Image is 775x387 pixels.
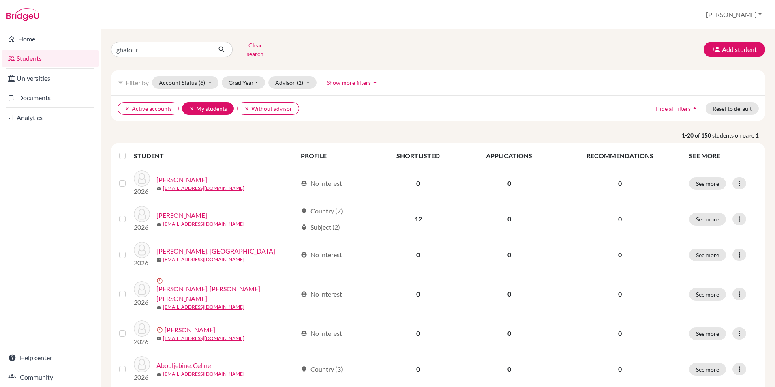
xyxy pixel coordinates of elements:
span: Hide all filters [655,105,691,112]
td: 0 [374,166,462,201]
span: account_circle [301,330,307,337]
td: 0 [374,237,462,273]
button: clearActive accounts [118,102,179,115]
span: mail [156,305,161,310]
td: 0 [374,316,462,351]
button: Grad Year [222,76,265,89]
p: 0 [561,289,679,299]
button: Reset to default [706,102,759,115]
a: [PERSON_NAME], [PERSON_NAME] [PERSON_NAME] [156,284,297,303]
th: APPLICATIONS [462,146,556,166]
a: Community [2,369,99,385]
span: students on page 1 [712,131,765,140]
a: [EMAIL_ADDRESS][DOMAIN_NAME] [163,185,244,192]
a: Help center [2,350,99,366]
th: SEE MORE [684,146,762,166]
td: 0 [374,273,462,316]
p: 2026 [134,187,150,196]
th: STUDENT [134,146,296,166]
p: 2026 [134,258,150,268]
i: clear [189,106,195,112]
button: See more [689,213,726,226]
div: Country (3) [301,364,343,374]
img: Abdelsalam, Mohamed Ahmed Hamdi Sayed [134,281,150,297]
a: [EMAIL_ADDRESS][DOMAIN_NAME] [163,220,244,228]
span: Show more filters [327,79,371,86]
a: [EMAIL_ADDRESS][DOMAIN_NAME] [163,370,244,378]
a: [EMAIL_ADDRESS][DOMAIN_NAME] [163,335,244,342]
button: See more [689,327,726,340]
span: mail [156,222,161,227]
div: No interest [301,289,342,299]
input: Find student by name... [111,42,212,57]
td: 12 [374,201,462,237]
td: 0 [462,316,556,351]
th: SHORTLISTED [374,146,462,166]
a: Universities [2,70,99,86]
div: Country (7) [301,206,343,216]
span: mail [156,258,161,262]
span: local_library [301,224,307,230]
a: Documents [2,90,99,106]
button: Add student [704,42,765,57]
span: account_circle [301,291,307,297]
button: Clear search [233,39,278,60]
strong: 1-20 of 150 [682,131,712,140]
i: filter_list [118,79,124,86]
th: RECOMMENDATIONS [556,146,684,166]
p: 0 [561,250,679,260]
div: No interest [301,329,342,338]
p: 2026 [134,222,150,232]
button: See more [689,363,726,376]
p: 2026 [134,297,150,307]
button: See more [689,288,726,301]
span: mail [156,186,161,191]
img: Bridge-U [6,8,39,21]
a: Home [2,31,99,47]
th: PROFILE [296,146,374,166]
button: [PERSON_NAME] [702,7,765,22]
span: error_outline [156,277,165,284]
img: Aboukhashan, Adam [134,320,150,337]
span: error_outline [156,327,165,333]
p: 0 [561,214,679,224]
td: 0 [374,351,462,387]
i: clear [244,106,250,112]
img: Abouljebine, Celine [134,356,150,372]
p: 0 [561,329,679,338]
td: 0 [462,273,556,316]
button: Advisor(2) [268,76,317,89]
button: Account Status(6) [152,76,218,89]
div: No interest [301,250,342,260]
div: No interest [301,178,342,188]
img: Abdelfattah, Farah [134,206,150,222]
i: arrow_drop_up [371,78,379,86]
span: Filter by [126,79,149,86]
td: 0 [462,166,556,201]
a: [EMAIL_ADDRESS][DOMAIN_NAME] [163,303,244,311]
i: arrow_drop_up [691,104,699,112]
span: mail [156,336,161,341]
td: 0 [462,237,556,273]
a: Students [2,50,99,67]
span: (2) [297,79,303,86]
a: Analytics [2,110,99,126]
button: See more [689,249,726,261]
td: 0 [462,351,556,387]
span: location_on [301,208,307,214]
span: location_on [301,366,307,372]
td: 0 [462,201,556,237]
span: mail [156,372,161,377]
button: Show more filtersarrow_drop_up [320,76,386,89]
a: Abouljebine, Celine [156,361,211,370]
button: See more [689,177,726,190]
a: [EMAIL_ADDRESS][DOMAIN_NAME] [163,256,244,263]
span: account_circle [301,252,307,258]
img: Abdelsalam, Basmala [134,242,150,258]
a: [PERSON_NAME] [156,211,207,220]
button: clearWithout advisor [237,102,299,115]
span: account_circle [301,180,307,187]
p: 0 [561,178,679,188]
a: [PERSON_NAME] [156,175,207,185]
div: Subject (2) [301,222,340,232]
